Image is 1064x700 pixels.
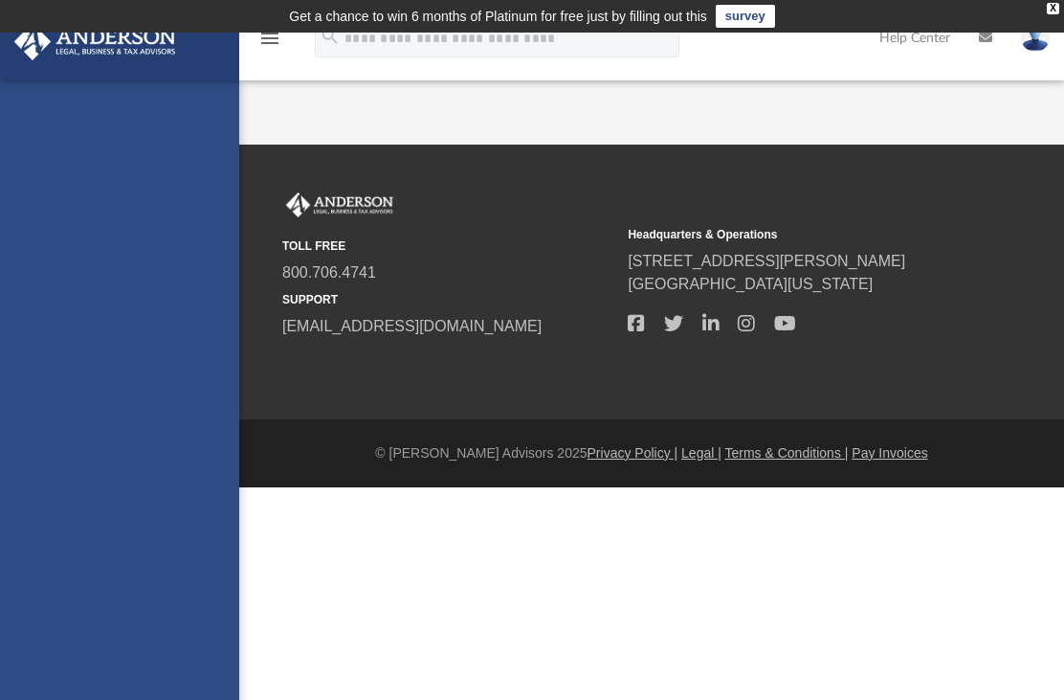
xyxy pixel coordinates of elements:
[681,445,721,461] a: Legal |
[282,264,376,281] a: 800.706.4741
[282,291,614,308] small: SUPPORT
[628,276,873,292] a: [GEOGRAPHIC_DATA][US_STATE]
[320,26,341,47] i: search
[258,36,281,50] a: menu
[282,192,397,217] img: Anderson Advisors Platinum Portal
[852,445,927,461] a: Pay Invoices
[587,445,678,461] a: Privacy Policy |
[1047,3,1059,14] div: close
[628,253,905,269] a: [STREET_ADDRESS][PERSON_NAME]
[282,318,542,334] a: [EMAIL_ADDRESS][DOMAIN_NAME]
[716,5,775,28] a: survey
[239,443,1064,463] div: © [PERSON_NAME] Advisors 2025
[289,5,707,28] div: Get a chance to win 6 months of Platinum for free just by filling out this
[9,23,182,60] img: Anderson Advisors Platinum Portal
[725,445,849,461] a: Terms & Conditions |
[628,226,960,243] small: Headquarters & Operations
[282,237,614,255] small: TOLL FREE
[258,27,281,50] i: menu
[1021,24,1050,52] img: User Pic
